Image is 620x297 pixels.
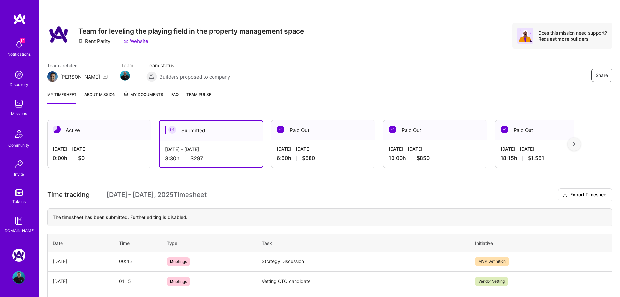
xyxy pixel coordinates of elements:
th: Type [161,234,256,252]
span: Team architect [47,62,108,69]
i: icon Mail [103,74,108,79]
span: Time tracking [47,191,90,199]
td: Vetting CTO candidate [256,271,470,291]
img: Team Architect [47,71,58,82]
img: discovery [12,68,25,81]
div: 6:50 h [277,155,370,162]
span: [DATE] - [DATE] , 2025 Timesheet [106,191,207,199]
img: guide book [12,214,25,227]
div: [DATE] - [DATE] [389,145,482,152]
div: [DATE] - [DATE] [277,145,370,152]
div: Tokens [12,198,26,205]
span: Meetings [167,257,190,266]
i: icon CompanyGray [78,39,84,44]
div: [DATE] - [DATE] [501,145,594,152]
div: 3:30 h [165,155,257,162]
span: My Documents [123,91,163,98]
td: Strategy Discussion [256,252,470,272]
a: About Mission [84,91,116,104]
a: My Documents [123,91,163,104]
span: $297 [190,155,203,162]
span: Builders proposed to company [159,73,230,80]
span: 14 [20,38,25,43]
span: Team status [146,62,230,69]
button: Export Timesheet [558,188,612,201]
img: teamwork [12,97,25,110]
th: Date [48,234,114,252]
img: Company Logo [47,23,71,46]
div: Rent Parity [78,38,110,45]
img: right [573,142,575,146]
div: Paid Out [383,120,487,140]
img: Avatar [517,28,533,44]
h3: Team for leveling the playing field in the property management space [78,27,304,35]
img: Invite [12,158,25,171]
div: Does this mission need support? [538,30,607,36]
span: $850 [417,155,430,162]
div: [DATE] - [DATE] [165,146,257,153]
span: MVP Definition [475,257,509,266]
a: Rent Parity: Team for leveling the playing field in the property management space [11,249,27,262]
div: Community [8,142,29,149]
img: tokens [15,189,23,196]
a: My timesheet [47,91,76,104]
span: Team Pulse [186,92,211,97]
img: Team Member Avatar [120,71,130,81]
div: [PERSON_NAME] [60,73,100,80]
a: User Avatar [11,271,27,284]
button: Share [591,69,612,82]
img: Paid Out [389,126,396,133]
img: Active [53,126,61,133]
div: 18:15 h [501,155,594,162]
span: Share [596,72,608,79]
img: Submitted [168,126,176,134]
a: Team Member Avatar [121,70,129,81]
div: [DATE] - [DATE] [53,145,146,152]
span: Meetings [167,277,190,286]
div: Active [48,120,151,140]
span: $1,551 [528,155,544,162]
div: [DOMAIN_NAME] [3,227,35,234]
a: FAQ [171,91,179,104]
div: Paid Out [495,120,599,140]
img: logo [13,13,26,25]
span: Team [121,62,133,69]
span: Vendor Vetting [475,277,508,286]
img: bell [12,38,25,51]
span: $580 [302,155,315,162]
div: 0:00 h [53,155,146,162]
a: Team Pulse [186,91,211,104]
div: Missions [11,110,27,117]
a: Website [123,38,148,45]
div: Discovery [10,81,28,88]
div: 10:00 h [389,155,482,162]
td: 01:15 [114,271,161,291]
img: Paid Out [501,126,508,133]
div: Submitted [160,121,263,141]
span: $0 [78,155,85,162]
img: Paid Out [277,126,284,133]
i: icon Download [562,192,568,199]
img: Rent Parity: Team for leveling the playing field in the property management space [12,249,25,262]
td: 00:45 [114,252,161,272]
div: Request more builders [538,36,607,42]
div: Paid Out [271,120,375,140]
div: [DATE] [53,258,108,265]
img: Community [11,126,27,142]
div: Notifications [7,51,31,58]
th: Time [114,234,161,252]
th: Initiative [470,234,612,252]
div: Invite [14,171,24,178]
img: User Avatar [12,271,25,284]
img: Builders proposed to company [146,71,157,82]
th: Task [256,234,470,252]
div: The timesheet has been submitted. Further editing is disabled. [47,208,612,226]
div: [DATE] [53,278,108,285]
